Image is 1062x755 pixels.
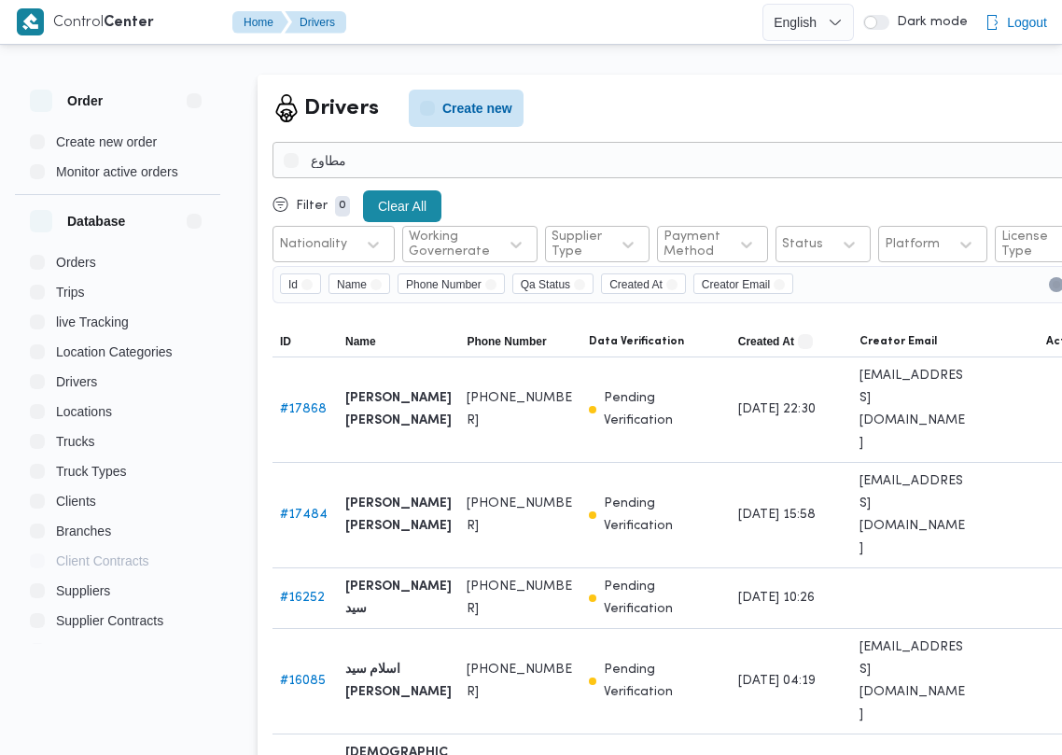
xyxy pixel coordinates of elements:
p: Pending Verification [604,576,723,621]
span: [EMAIL_ADDRESS][DOMAIN_NAME] [859,470,966,560]
button: Logout [977,4,1055,41]
div: Order [15,127,220,194]
span: Name [337,274,367,295]
span: Suppliers [56,580,110,602]
button: Database [30,210,205,232]
span: Location Categories [56,341,173,363]
svg: Sorted in descending order [798,334,813,349]
button: Suppliers [22,576,213,606]
span: Phone Number [467,334,546,349]
span: Name [345,334,376,349]
span: Drivers [56,371,97,393]
a: #17484 [280,509,328,521]
div: Supplier Type [552,230,602,259]
span: Qa Status [512,273,594,294]
p: Pending Verification [604,387,723,432]
button: Name [338,327,459,357]
span: Supplier Contracts [56,609,163,632]
button: Locations [22,397,213,426]
span: Id [288,274,298,295]
span: Creator Email [859,334,937,349]
span: Trips [56,281,85,303]
a: #17868 [280,403,327,415]
span: Creator Email [702,274,770,295]
button: Remove Created At from selection in this group [666,279,678,290]
button: Branches [22,516,213,546]
div: Database [15,247,220,651]
button: Clear All [363,190,441,222]
span: [DATE] 10:26 [738,587,815,609]
button: Clients [22,486,213,516]
button: Remove Phone Number from selection in this group [485,279,496,290]
span: Created At [601,273,686,294]
span: Devices [56,639,103,662]
span: Truck Types [56,460,126,482]
button: Remove Qa Status from selection in this group [574,279,585,290]
h2: Drivers [304,92,379,125]
button: Devices [22,636,213,665]
button: Trucks [22,426,213,456]
p: 0 [335,196,350,217]
div: Payment Method [664,230,720,259]
span: [DATE] 22:30 [738,398,816,421]
span: Clients [56,490,96,512]
span: [PHONE_NUMBER] [467,387,573,432]
span: [PHONE_NUMBER] [467,659,573,704]
span: Client Contracts [56,550,149,572]
span: Created At [609,274,663,295]
button: Create new order [22,127,213,157]
button: Phone Number [459,327,580,357]
div: Status [782,237,823,252]
span: Create new [442,97,512,119]
button: Remove Name from selection in this group [370,279,382,290]
span: Monitor active orders [56,161,178,183]
b: اسلام سيد [PERSON_NAME] [345,659,452,704]
span: Create new order [56,131,157,153]
span: [PHONE_NUMBER] [467,576,573,621]
p: Pending Verification [604,659,723,704]
span: Created At; Sorted in descending order [738,334,794,349]
b: [PERSON_NAME] سيد [345,576,452,621]
span: Orders [56,251,96,273]
button: ID [272,327,338,357]
h3: Database [67,210,125,232]
span: Trucks [56,430,94,453]
button: Truck Types [22,456,213,486]
button: Drivers [285,11,346,34]
span: Locations [56,400,112,423]
button: Monitor active orders [22,157,213,187]
b: Center [104,16,154,30]
a: #16252 [280,592,325,604]
b: [PERSON_NAME] [PERSON_NAME] [345,493,452,538]
span: Phone Number [406,274,482,295]
button: Client Contracts [22,546,213,576]
button: Order [30,90,205,112]
span: Dark mode [889,15,968,30]
h3: Order [67,90,103,112]
img: X8yXhbKr1z7QwAAAABJRU5ErkJggg== [17,8,44,35]
button: Drivers [22,367,213,397]
button: Trips [22,277,213,307]
span: Branches [56,520,111,542]
span: [EMAIL_ADDRESS][DOMAIN_NAME] [859,636,966,726]
span: Data Verification [589,334,684,349]
div: Platform [885,237,940,252]
button: Home [232,11,288,34]
p: Pending Verification [604,493,723,538]
button: live Tracking [22,307,213,337]
span: Id [280,273,321,294]
div: License Type [1001,230,1048,259]
b: [PERSON_NAME] [PERSON_NAME] [345,387,452,432]
span: live Tracking [56,311,129,333]
p: Filter [296,199,328,214]
button: Create new [409,90,524,127]
span: Phone Number [398,273,505,294]
div: Nationality [279,237,347,252]
button: Created AtSorted in descending order [731,327,852,357]
span: [EMAIL_ADDRESS][DOMAIN_NAME] [859,365,966,454]
button: Supplier Contracts [22,606,213,636]
span: Creator Email [693,273,793,294]
a: #16085 [280,675,326,687]
span: ID [280,334,291,349]
span: [DATE] 15:58 [738,504,816,526]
